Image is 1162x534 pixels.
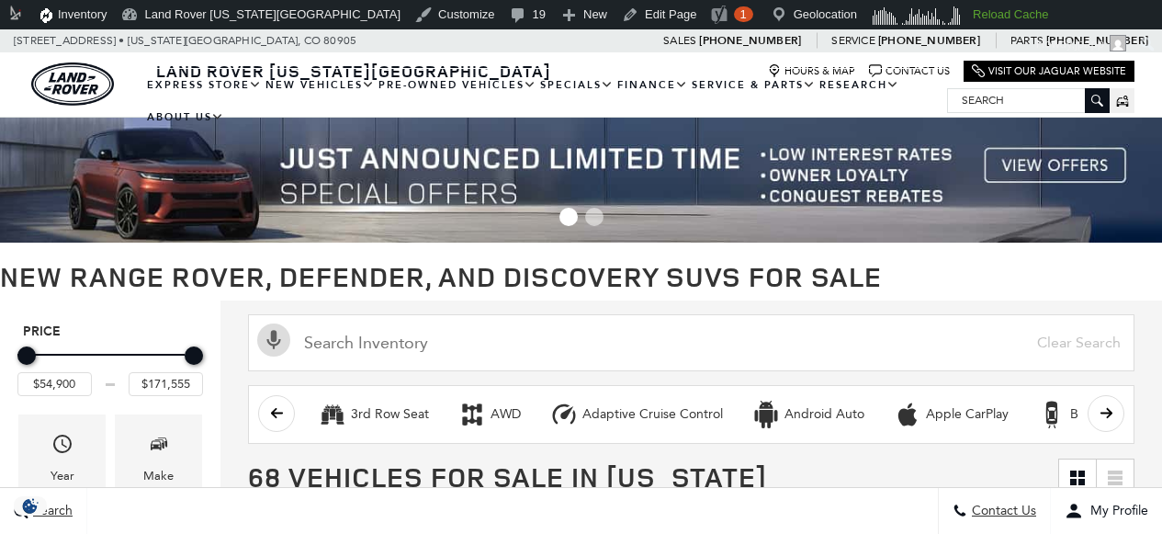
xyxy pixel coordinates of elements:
[257,324,290,357] svg: Click to toggle on voice search
[690,69,818,101] a: Service & Parts
[17,372,92,396] input: Minimum
[818,69,901,101] a: Research
[1010,34,1044,47] span: Parts
[540,395,733,434] button: Adaptive Cruise ControlAdaptive Cruise Control
[248,458,835,532] span: 68 Vehicles for Sale in [US_STATE][GEOGRAPHIC_DATA], [GEOGRAPHIC_DATA]
[14,29,125,52] span: [STREET_ADDRESS] •
[18,415,106,500] div: YearYear
[1038,401,1066,428] div: Backup Camera
[884,395,1019,434] button: Apple CarPlayApple CarPlay
[742,395,874,434] button: Android AutoAndroid Auto
[17,347,36,365] div: Minimum Price
[148,428,170,466] span: Make
[869,64,950,78] a: Contact Us
[926,406,1009,423] div: Apple CarPlay
[538,69,615,101] a: Specials
[458,401,486,428] div: AWD
[831,34,874,47] span: Service
[878,33,980,48] a: [PHONE_NUMBER]
[31,62,114,106] img: Land Rover
[768,64,855,78] a: Hours & Map
[9,496,51,516] img: Opt-Out Icon
[972,64,1126,78] a: Visit Our Jaguar Website
[309,395,439,434] button: 3rd Row Seat3rd Row Seat
[663,34,696,47] span: Sales
[129,372,203,396] input: Maximum
[752,401,780,428] div: Android Auto
[866,3,966,28] img: Visitors over 48 hours. Click for more Clicky Site Stats.
[351,406,429,423] div: 3rd Row Seat
[185,347,203,365] div: Maximum Price
[128,29,301,52] span: [US_STATE][GEOGRAPHIC_DATA],
[615,69,690,101] a: Finance
[1070,406,1162,423] div: Backup Camera
[319,401,346,428] div: 3rd Row Seat
[17,340,203,396] div: Price
[323,29,356,52] span: 80905
[585,208,604,226] span: Go to slide 2
[14,34,356,47] a: [STREET_ADDRESS] • [US_STATE][GEOGRAPHIC_DATA], CO 80905
[156,60,551,82] span: Land Rover [US_STATE][GEOGRAPHIC_DATA]
[491,406,521,423] div: AWD
[550,401,578,428] div: Adaptive Cruise Control
[582,406,723,423] div: Adaptive Cruise Control
[739,7,746,21] span: 1
[377,69,538,101] a: Pre-Owned Vehicles
[51,466,74,486] div: Year
[23,324,197,340] h5: Price
[699,33,801,48] a: [PHONE_NUMBER]
[145,101,226,133] a: About Us
[1030,29,1134,59] a: Howdy,jpapp
[145,69,264,101] a: EXPRESS STORE
[894,401,921,428] div: Apple CarPlay
[145,60,562,82] a: Land Rover [US_STATE][GEOGRAPHIC_DATA]
[448,395,531,434] button: AWDAWD
[264,69,377,101] a: New Vehicles
[143,466,174,486] div: Make
[304,29,321,52] span: CO
[115,415,202,500] div: MakeMake
[967,504,1036,519] span: Contact Us
[51,428,73,466] span: Year
[559,208,578,226] span: Go to slide 1
[258,395,295,432] button: scroll left
[31,62,114,106] a: land-rover
[1051,488,1162,534] button: Open user profile menu
[1083,504,1148,519] span: My Profile
[9,496,51,516] section: Click to Open Cookie Consent Modal
[1088,395,1124,432] button: scroll right
[145,69,947,133] nav: Main Navigation
[948,89,1109,111] input: Search
[784,406,864,423] div: Android Auto
[1075,37,1104,51] span: jpapp
[248,314,1134,371] input: Search Inventory
[973,7,1048,21] strong: Reload Cache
